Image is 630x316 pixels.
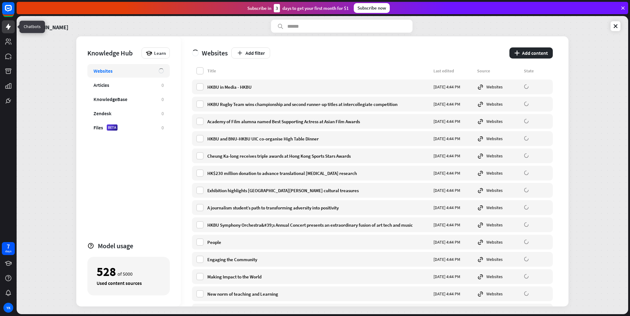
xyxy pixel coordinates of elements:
[524,68,548,74] div: State
[207,68,430,74] div: Title
[477,204,520,211] div: Websites
[97,280,161,286] div: Used content sources
[94,82,109,88] div: Articles
[231,47,270,59] button: Add filter
[477,239,520,245] div: Websites
[433,136,473,141] div: [DATE] 4:44 PM
[7,244,10,249] div: 7
[433,68,473,74] div: Last edited
[154,50,166,56] span: Learn
[433,239,473,245] div: [DATE] 4:44 PM
[477,152,520,159] div: Websites
[207,188,430,193] div: Exhibition highlights [GEOGRAPHIC_DATA][PERSON_NAME] cultural treasures
[477,118,520,125] div: Websites
[94,68,113,74] div: Websites
[207,170,430,176] div: HK$230 million donation to advance translational [MEDICAL_DATA] research
[87,49,138,57] div: Knowledge Hub
[3,303,13,313] div: YK
[28,20,68,33] a: [DOMAIN_NAME]
[5,249,11,253] div: days
[207,239,430,245] div: People
[433,84,473,90] div: [DATE] 4:44 PM
[161,125,164,131] div: 0
[477,290,520,297] div: Websites
[477,187,520,194] div: Websites
[274,4,280,12] div: 3
[207,153,430,159] div: Cheung Ka-long receives triple awards at Hong Kong Sports Stars Awards
[207,84,430,90] div: HKBU in Media - HKBU
[433,119,473,124] div: [DATE] 4:44 PM
[2,242,15,255] a: 7 days
[514,51,520,55] i: plus
[94,110,111,116] div: Zendesk
[94,96,127,102] div: KnowledgeBase
[207,222,430,228] div: HKBU Symphony Orchestra&#39;s Annual Concert presents an extraordinary fusion of art tech and music
[97,266,161,277] div: of 5000
[433,153,473,159] div: [DATE] 4:44 PM
[161,96,164,102] div: 0
[477,221,520,228] div: Websites
[477,135,520,142] div: Websites
[433,188,473,193] div: [DATE] 4:44 PM
[161,111,164,116] div: 0
[477,170,520,176] div: Websites
[207,291,430,297] div: New norm of teaching and Learning
[509,47,553,59] button: plusAdd content
[161,82,164,88] div: 0
[98,241,170,250] div: Model usage
[207,119,430,124] div: Academy of Film alumna named Best Supporting Actress at Asian Film Awards
[433,222,473,228] div: [DATE] 4:44 PM
[477,101,520,107] div: Websites
[477,68,520,74] div: Source
[354,3,390,13] div: Subscribe now
[477,273,520,280] div: Websites
[207,205,430,211] div: A journalism student’s path to transforming adversity into positivity
[94,124,103,131] div: Files
[97,266,116,277] div: 528
[207,136,430,142] div: HKBU and BNU-HKBU UIC co-organise High Table Dinner
[433,291,473,297] div: [DATE] 4:44 PM
[207,101,430,107] div: HKBU Rugby Team wins championship and second runner-up titles at intercollegiate competition
[207,274,430,280] div: Making Impact to the World
[477,83,520,90] div: Websites
[433,257,473,262] div: [DATE] 4:44 PM
[247,4,349,12] div: Subscribe in days to get your first month for $1
[207,257,430,262] div: Engaging the Community
[192,49,228,57] div: Websites
[477,256,520,263] div: Websites
[107,124,118,131] div: BETA
[433,274,473,279] div: [DATE] 4:44 PM
[433,101,473,107] div: [DATE] 4:44 PM
[433,170,473,176] div: [DATE] 4:44 PM
[433,205,473,210] div: [DATE] 4:44 PM
[5,2,23,21] button: Open LiveChat chat widget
